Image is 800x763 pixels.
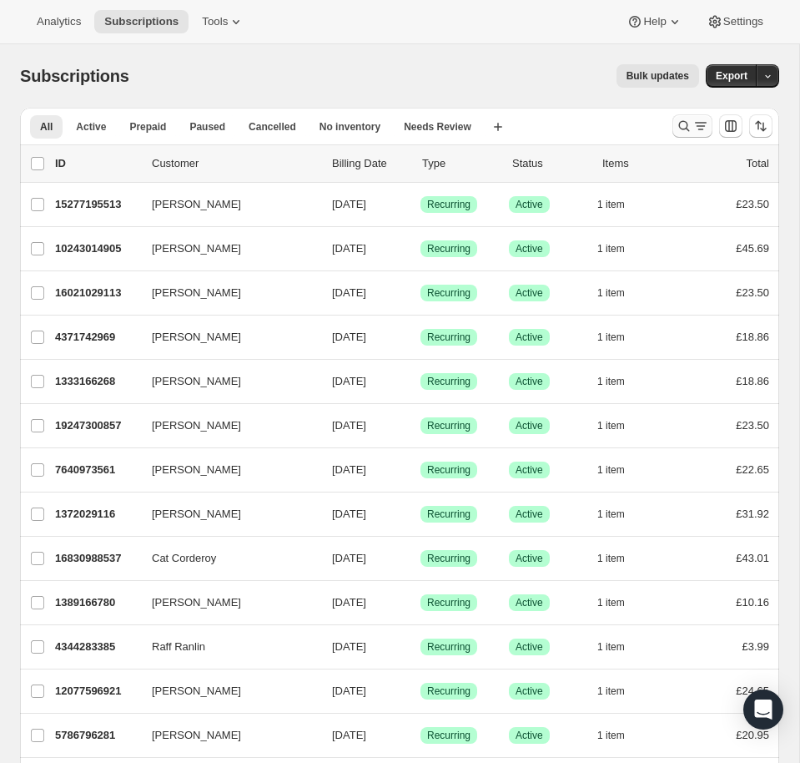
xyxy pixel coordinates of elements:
span: 1 item [597,685,625,698]
button: Customize table column order and visibility [719,114,742,138]
span: 1 item [597,419,625,432]
div: 16021029113[PERSON_NAME][DATE]SuccessRecurringSuccessActive1 item£23.50 [55,281,769,305]
p: 15277195513 [55,196,138,213]
span: [PERSON_NAME] [152,285,241,301]
span: £45.69 [736,242,769,255]
span: Recurring [427,508,470,521]
button: [PERSON_NAME] [142,412,309,439]
span: [DATE] [332,242,366,255]
span: Recurring [427,552,470,565]
p: 5786796281 [55,727,138,744]
span: 1 item [597,242,625,255]
button: [PERSON_NAME] [142,678,309,705]
p: 1333166268 [55,373,138,390]
button: 1 item [597,326,643,349]
span: [DATE] [332,463,366,476]
button: [PERSON_NAME] [142,589,309,616]
div: 19247300857[PERSON_NAME][DATE]SuccessRecurringSuccessActive1 item£23.50 [55,414,769,437]
p: 7640973561 [55,462,138,478]
span: Active [516,596,543,609]
span: [DATE] [332,331,366,343]
p: 4344283385 [55,639,138,655]
span: [PERSON_NAME] [152,506,241,523]
button: 1 item [597,237,643,260]
span: Active [516,419,543,432]
span: Active [516,375,543,388]
span: [PERSON_NAME] [152,329,241,346]
span: £23.50 [736,198,769,210]
span: [PERSON_NAME] [152,373,241,390]
span: Active [516,242,543,255]
button: Sort the results [749,114,772,138]
span: [PERSON_NAME] [152,417,241,434]
span: Prepaid [129,120,166,134]
p: Total [747,155,769,172]
span: 1 item [597,596,625,609]
span: 1 item [597,375,625,388]
span: [DATE] [332,685,366,697]
div: IDCustomerBilling DateTypeStatusItemsTotal [55,155,769,172]
p: 16021029113 [55,285,138,301]
span: Help [643,15,666,28]
button: Create new view [485,115,511,139]
span: [DATE] [332,419,366,432]
p: 19247300857 [55,417,138,434]
span: Recurring [427,331,470,344]
span: Active [516,198,543,211]
span: Active [516,286,543,300]
button: [PERSON_NAME] [142,368,309,395]
span: Bulk updates [626,69,689,83]
span: Recurring [427,286,470,300]
span: Active [516,463,543,477]
span: 1 item [597,286,625,300]
button: 1 item [597,547,643,570]
div: 12077596921[PERSON_NAME][DATE]SuccessRecurringSuccessActive1 item£24.65 [55,680,769,703]
div: 1389166780[PERSON_NAME][DATE]SuccessRecurringSuccessActive1 item£10.16 [55,591,769,614]
button: [PERSON_NAME] [142,235,309,262]
button: 1 item [597,193,643,216]
button: [PERSON_NAME] [142,324,309,351]
p: 10243014905 [55,240,138,257]
div: Type [422,155,499,172]
button: Tools [192,10,254,33]
div: 4371742969[PERSON_NAME][DATE]SuccessRecurringSuccessActive1 item£18.86 [55,326,769,349]
span: [DATE] [332,508,366,520]
p: Billing Date [332,155,409,172]
span: [PERSON_NAME] [152,462,241,478]
span: Active [516,640,543,654]
div: 4344283385Raff Ranlin[DATE]SuccessRecurringSuccessActive1 item£3.99 [55,635,769,659]
span: Active [516,685,543,698]
span: Settings [723,15,763,28]
span: Active [516,552,543,565]
span: Active [516,508,543,521]
button: 1 item [597,370,643,393]
span: Recurring [427,596,470,609]
p: ID [55,155,138,172]
span: [PERSON_NAME] [152,683,241,700]
span: Export [716,69,747,83]
p: Customer [152,155,319,172]
span: Tools [202,15,228,28]
span: Active [76,120,106,134]
button: 1 item [597,591,643,614]
span: £20.95 [736,729,769,741]
p: 1389166780 [55,594,138,611]
span: Needs Review [404,120,471,134]
span: £10.16 [736,596,769,609]
span: Recurring [427,198,470,211]
span: [PERSON_NAME] [152,240,241,257]
span: Subscriptions [104,15,179,28]
button: [PERSON_NAME] [142,501,309,528]
span: 1 item [597,508,625,521]
span: Recurring [427,463,470,477]
span: £18.86 [736,331,769,343]
span: [PERSON_NAME] [152,727,241,744]
span: [DATE] [332,596,366,609]
button: Settings [697,10,773,33]
button: Export [706,64,757,88]
span: £43.01 [736,552,769,564]
span: 1 item [597,729,625,742]
div: Items [602,155,679,172]
span: [DATE] [332,375,366,387]
div: 16830988537Cat Corderoy[DATE]SuccessRecurringSuccessActive1 item£43.01 [55,547,769,570]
